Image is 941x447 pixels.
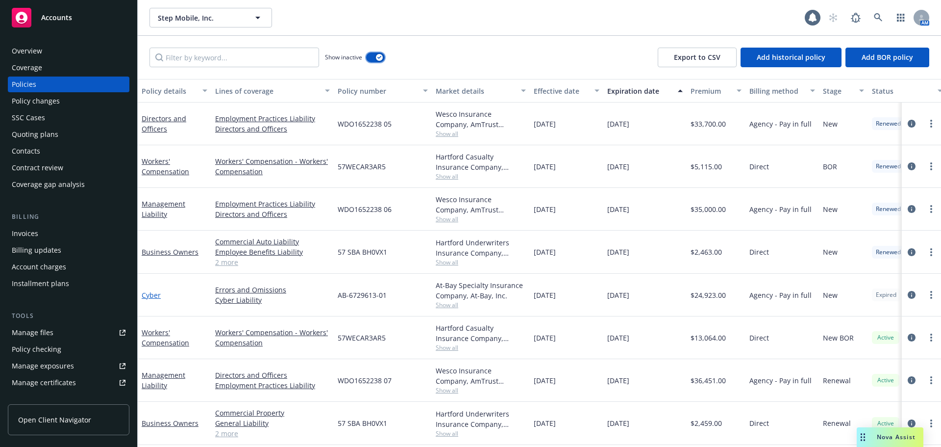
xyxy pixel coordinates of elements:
[8,226,129,241] a: Invoices
[607,119,629,129] span: [DATE]
[862,53,913,62] span: Add BOR policy
[338,204,392,214] span: WDO1652238 06
[215,247,330,257] a: Employee Benefits Liability
[142,86,197,96] div: Policy details
[691,375,726,386] span: $36,451.00
[436,409,526,429] div: Hartford Underwriters Insurance Company, Hartford Insurance Group
[607,204,629,214] span: [DATE]
[749,119,812,129] span: Agency - Pay in full
[142,328,189,347] a: Workers' Compensation
[215,86,319,96] div: Lines of coverage
[687,79,745,103] button: Premium
[436,215,526,223] span: Show all
[142,114,186,133] a: Directors and Officers
[12,160,63,176] div: Contract review
[8,375,129,391] a: Manage certificates
[534,119,556,129] span: [DATE]
[607,86,672,96] div: Expiration date
[8,242,129,258] a: Billing updates
[334,79,432,103] button: Policy number
[749,161,769,172] span: Direct
[12,358,74,374] div: Manage exposures
[823,161,837,172] span: BOR
[338,161,386,172] span: 57WECAR3AR5
[891,8,911,27] a: Switch app
[142,370,185,390] a: Management Liability
[603,79,687,103] button: Expiration date
[338,119,392,129] span: WDO1652238 05
[215,209,330,219] a: Directors and Officers
[215,199,330,209] a: Employment Practices Liability
[149,8,272,27] button: Step Mobile, Inc.
[845,48,929,67] button: Add BOR policy
[819,79,868,103] button: Stage
[436,323,526,343] div: Hartford Casualty Insurance Company, Hartford Insurance Group
[534,333,556,343] span: [DATE]
[906,246,917,258] a: circleInformation
[868,8,888,27] a: Search
[211,79,334,103] button: Lines of coverage
[823,418,851,428] span: Renewal
[823,119,838,129] span: New
[749,418,769,428] span: Direct
[877,433,916,441] span: Nova Assist
[534,247,556,257] span: [DATE]
[823,86,853,96] div: Stage
[12,259,66,275] div: Account charges
[607,247,629,257] span: [DATE]
[436,237,526,258] div: Hartford Underwriters Insurance Company, Hartford Insurance Group
[12,342,61,357] div: Policy checking
[534,375,556,386] span: [DATE]
[691,119,726,129] span: $33,700.00
[8,311,129,321] div: Tools
[8,212,129,222] div: Billing
[691,247,722,257] span: $2,463.00
[8,177,129,192] a: Coverage gap analysis
[436,152,526,172] div: Hartford Casualty Insurance Company, Hartford Insurance Group
[436,366,526,386] div: Wesco Insurance Company, AmTrust Financial Services
[745,79,819,103] button: Billing method
[823,8,843,27] a: Start snowing
[41,14,72,22] span: Accounts
[436,109,526,130] div: Wesco Insurance Company, AmTrust Financial Services
[12,110,45,126] div: SSC Cases
[8,127,129,142] a: Quoting plans
[8,358,129,374] a: Manage exposures
[338,418,387,428] span: 57 SBA BH0VX1
[857,427,869,447] div: Drag to move
[436,194,526,215] div: Wesco Insurance Company, AmTrust Financial Services
[8,43,129,59] a: Overview
[8,276,129,291] a: Installment plans
[691,161,722,172] span: $5,115.00
[436,258,526,266] span: Show all
[12,325,53,341] div: Manage files
[436,343,526,352] span: Show all
[215,295,330,305] a: Cyber Liability
[925,374,937,386] a: more
[338,290,387,300] span: AB-6729613-01
[142,290,161,300] a: Cyber
[142,247,198,257] a: Business Owners
[607,375,629,386] span: [DATE]
[876,376,895,385] span: Active
[436,86,515,96] div: Market details
[12,276,69,291] div: Installment plans
[436,301,526,309] span: Show all
[691,290,726,300] span: $24,923.00
[823,204,838,214] span: New
[12,127,58,142] div: Quoting plans
[432,79,530,103] button: Market details
[691,204,726,214] span: $35,000.00
[338,333,386,343] span: 57WECAR3AR5
[12,375,76,391] div: Manage certificates
[12,392,61,407] div: Manage claims
[925,246,937,258] a: more
[846,8,866,27] a: Report a Bug
[338,247,387,257] span: 57 SBA BH0VX1
[436,429,526,438] span: Show all
[142,419,198,428] a: Business Owners
[876,205,901,213] span: Renewed
[325,53,362,61] span: Show inactive
[876,119,901,128] span: Renewed
[215,237,330,247] a: Commercial Auto Liability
